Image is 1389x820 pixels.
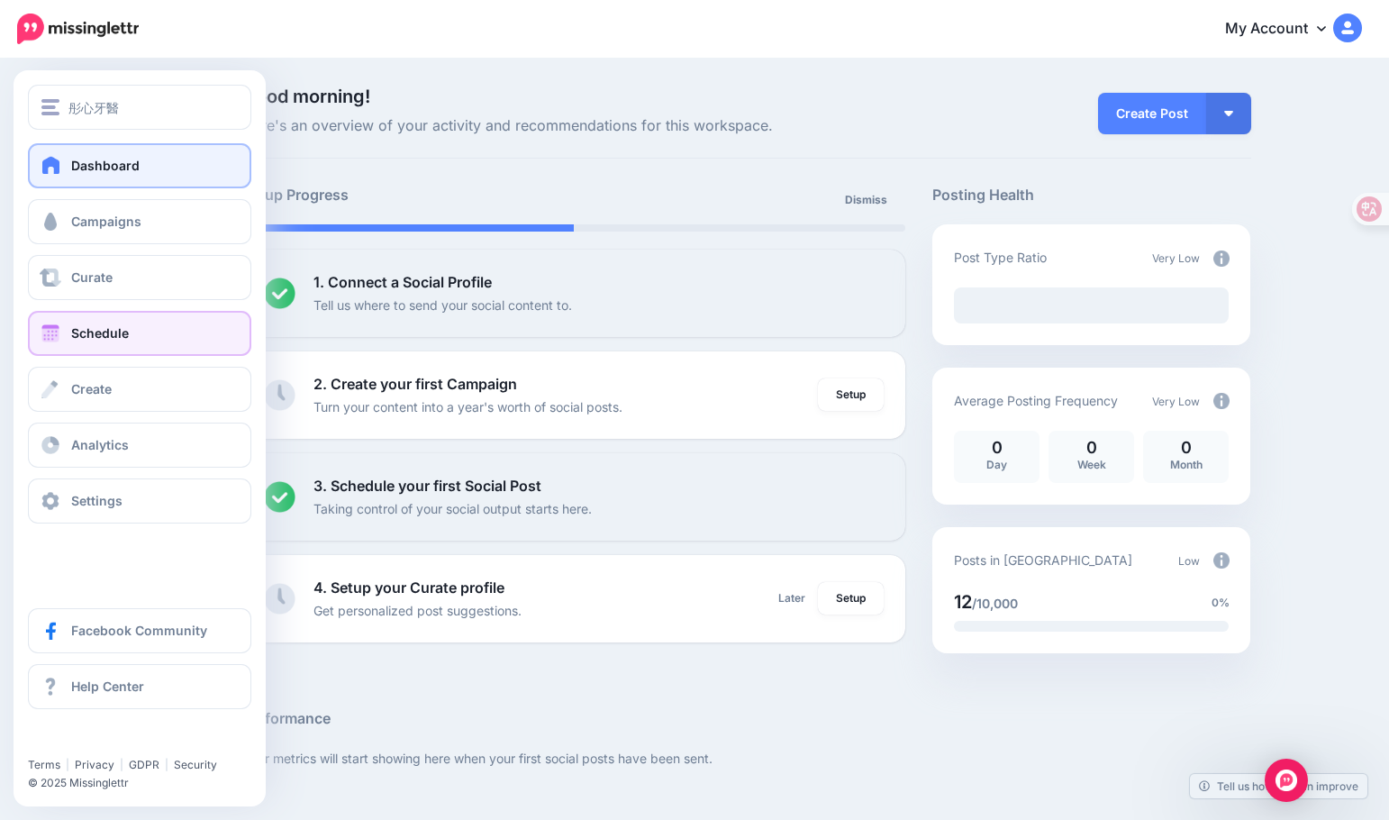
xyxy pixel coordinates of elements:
[242,748,1251,769] p: Your metrics will start showing here when your first social posts have been sent.
[41,99,59,115] img: menu.png
[28,143,251,188] a: Dashboard
[1077,458,1106,471] span: Week
[242,707,1251,730] h5: Performance
[1152,440,1220,456] p: 0
[264,379,295,411] img: clock-grey.png
[28,664,251,709] a: Help Center
[313,295,572,315] p: Tell us where to send your social content to.
[28,255,251,300] a: Curate
[1058,440,1125,456] p: 0
[313,375,517,393] b: 2. Create your first Campaign
[71,325,129,341] span: Schedule
[313,396,622,417] p: Turn your content into a year's worth of social posts.
[28,85,251,130] button: 彤心牙醫
[28,423,251,468] a: Analytics
[1212,594,1230,612] span: 0%
[71,158,140,173] span: Dashboard
[264,481,295,513] img: checked-circle.png
[71,679,144,694] span: Help Center
[28,199,251,244] a: Campaigns
[986,458,1007,471] span: Day
[174,758,217,771] a: Security
[129,758,159,771] a: GDPR
[71,269,113,285] span: Curate
[66,758,69,771] span: |
[28,478,251,524] a: Settings
[71,381,112,396] span: Create
[242,86,370,107] span: Good morning!
[1224,111,1233,116] img: arrow-down-white.png
[313,498,592,519] p: Taking control of your social output starts here.
[28,758,60,771] a: Terms
[1190,774,1367,798] a: Tell us how we can improve
[28,311,251,356] a: Schedule
[242,114,906,138] span: Here's an overview of your activity and recommendations for this workspace.
[954,550,1132,570] p: Posts in [GEOGRAPHIC_DATA]
[1265,759,1308,802] div: Open Intercom Messenger
[1098,93,1206,134] a: Create Post
[1207,7,1362,51] a: My Account
[313,579,504,597] b: 4. Setup your Curate profile
[954,591,972,613] span: 12
[313,273,492,291] b: 1. Connect a Social Profile
[1178,554,1200,568] span: Low
[818,378,884,411] a: Setup
[1213,393,1230,409] img: info-circle-grey.png
[120,758,123,771] span: |
[28,608,251,653] a: Facebook Community
[28,367,251,412] a: Create
[834,184,898,216] a: Dismiss
[68,97,119,118] span: 彤心牙醫
[932,184,1250,206] h5: Posting Health
[818,582,884,615] a: Setup
[71,623,207,638] span: Facebook Community
[28,732,165,750] iframe: Twitter Follow Button
[972,596,1018,611] span: /10,000
[767,582,816,615] a: Later
[264,583,295,615] img: clock-grey.png
[75,758,114,771] a: Privacy
[1152,395,1200,408] span: Very Low
[1213,552,1230,569] img: info-circle-grey.png
[954,247,1047,268] p: Post Type Ratio
[1213,251,1230,267] img: info-circle-grey.png
[71,493,123,508] span: Settings
[165,758,168,771] span: |
[28,774,262,792] li: © 2025 Missinglettr
[954,390,1118,411] p: Average Posting Frequency
[1170,458,1203,471] span: Month
[313,477,541,495] b: 3. Schedule your first Social Post
[1152,251,1200,265] span: Very Low
[264,278,295,309] img: checked-circle.png
[313,600,522,621] p: Get personalized post suggestions.
[71,214,141,229] span: Campaigns
[242,184,574,206] h5: Setup Progress
[963,440,1030,456] p: 0
[17,14,139,44] img: Missinglettr
[71,437,129,452] span: Analytics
